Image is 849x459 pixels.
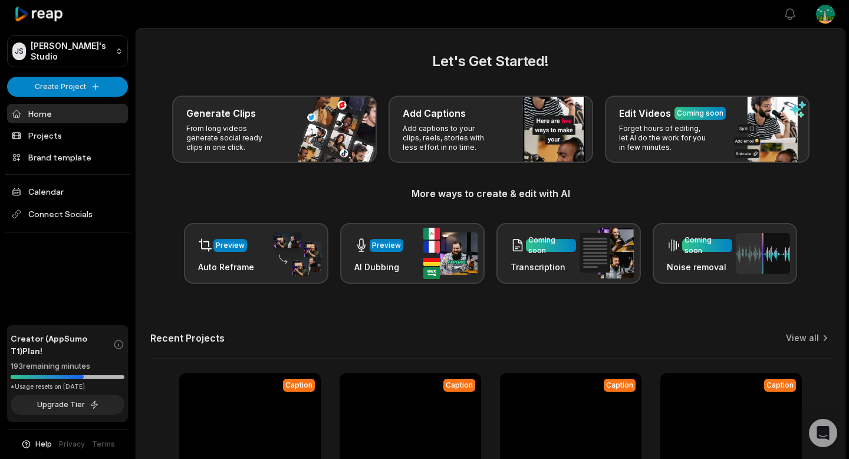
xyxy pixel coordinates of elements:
p: Add captions to your clips, reels, stories with less effort in no time. [403,124,494,152]
h3: Edit Videos [619,106,671,120]
p: From long videos generate social ready clips in one click. [186,124,278,152]
h3: AI Dubbing [354,261,403,273]
span: Connect Socials [7,204,128,225]
div: Preview [372,240,401,251]
h2: Recent Projects [150,332,225,344]
img: ai_dubbing.png [423,228,478,279]
img: noise_removal.png [736,233,790,274]
h3: Generate Clips [186,106,256,120]
h3: More ways to create & edit with AI [150,186,831,201]
span: Creator (AppSumo T1) Plan! [11,332,113,357]
h2: Let's Get Started! [150,51,831,72]
a: Calendar [7,182,128,201]
h3: Transcription [511,261,576,273]
button: Help [21,439,52,450]
a: Terms [92,439,115,450]
div: *Usage resets on [DATE] [11,382,124,391]
div: JS [12,42,26,60]
div: Coming soon [677,108,723,119]
p: Forget hours of editing, let AI do the work for you in few minutes. [619,124,710,152]
h3: Add Captions [403,106,466,120]
a: Home [7,104,128,123]
button: Create Project [7,77,128,97]
h3: Noise removal [667,261,732,273]
div: Coming soon [685,235,730,256]
div: Preview [216,240,245,251]
span: Help [35,439,52,450]
button: Upgrade Tier [11,395,124,415]
img: transcription.png [580,228,634,278]
div: Coming soon [528,235,574,256]
p: [PERSON_NAME]'s Studio [31,41,111,62]
a: Projects [7,126,128,145]
h3: Auto Reframe [198,261,254,273]
a: Privacy [59,439,85,450]
div: 193 remaining minutes [11,360,124,372]
a: Brand template [7,147,128,167]
a: View all [786,332,819,344]
div: Open Intercom Messenger [809,419,837,447]
img: auto_reframe.png [267,231,321,277]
